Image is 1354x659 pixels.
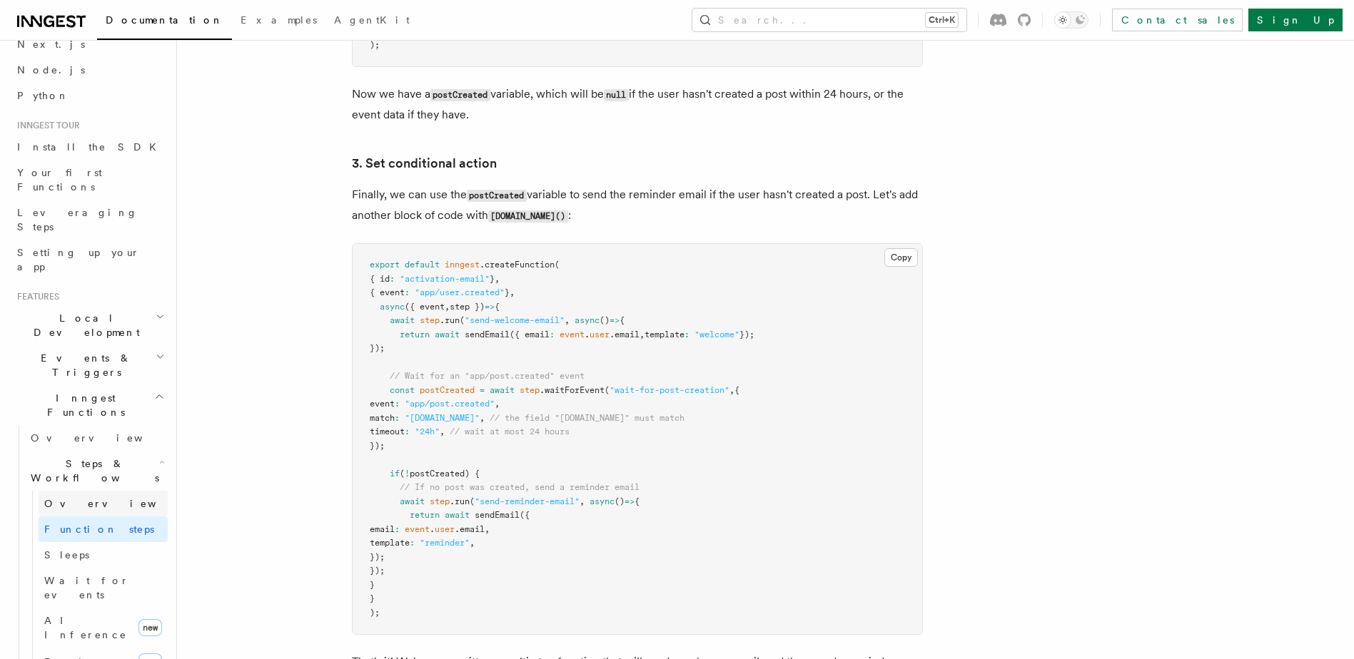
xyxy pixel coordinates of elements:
span: { event [370,287,405,297]
span: "send-reminder-email" [475,496,580,506]
span: Overview [44,498,191,509]
span: postCreated) { [410,469,480,479]
span: : [405,426,410,436]
span: return [410,510,440,520]
span: : [395,524,400,534]
span: user [590,329,610,339]
span: postCreated [420,385,475,395]
span: Documentation [106,14,223,26]
a: Leveraging Steps [11,200,168,240]
span: { id [370,274,390,284]
span: Install the SDK [17,141,165,153]
span: ! [405,469,410,479]
span: await [445,510,470,520]
span: "[DOMAIN_NAME]" [405,413,480,423]
span: Local Development [11,311,156,339]
span: sendEmail [475,510,520,520]
span: Features [11,291,59,302]
span: return [400,329,430,339]
span: Examples [241,14,317,26]
button: Local Development [11,305,168,345]
a: Overview [39,491,168,516]
a: Overview [25,425,168,451]
span: } [370,580,375,590]
span: , [440,426,445,436]
span: () [615,496,625,506]
span: , [640,329,645,339]
span: , [480,413,485,423]
span: ( [470,496,475,506]
button: Toggle dark mode [1054,11,1088,29]
span: Python [17,90,69,101]
span: Events & Triggers [11,351,156,379]
span: => [610,315,620,325]
span: "welcome" [694,329,739,339]
span: }); [370,552,385,562]
span: "app/post.created" [405,399,495,409]
span: await [400,496,425,506]
a: Setting up your app [11,240,168,280]
button: Copy [884,248,918,267]
span: : [405,287,410,297]
span: .run [440,315,460,325]
span: = [480,385,485,395]
span: await [435,329,460,339]
span: Next.js [17,39,85,50]
span: }); [370,566,385,576]
a: Next.js [11,31,168,57]
span: event [370,399,395,409]
span: if [390,469,400,479]
button: Search...Ctrl+K [692,9,966,31]
span: default [405,260,440,270]
span: , [510,287,515,297]
span: } [490,274,495,284]
a: AI Inferencenew [39,608,168,648]
span: inngest [445,260,480,270]
span: const [390,385,415,395]
span: match [370,413,395,423]
span: Your first Functions [17,167,102,193]
span: ( [400,469,405,479]
code: postCreated [467,190,527,202]
a: Wait for events [39,568,168,608]
span: user [435,524,455,534]
code: [DOMAIN_NAME]() [488,210,568,223]
span: new [138,619,162,636]
span: Sleeps [44,549,89,561]
a: Sign Up [1248,9,1343,31]
span: , [495,399,500,409]
span: , [495,274,500,284]
span: , [580,496,585,506]
span: , [445,302,450,312]
span: Setting up your app [17,247,140,272]
span: ); [370,608,380,618]
span: ( [460,315,465,325]
span: Leveraging Steps [17,207,138,233]
span: : [550,329,555,339]
span: "reminder" [420,538,470,548]
a: Contact sales [1112,9,1243,31]
span: step [430,496,450,506]
span: : [395,413,400,423]
span: ( [555,260,560,270]
span: ( [605,385,610,395]
span: .email [610,329,640,339]
span: => [625,496,635,506]
span: export [370,260,400,270]
span: // Wait for an "app/post.created" event [390,371,585,381]
span: timeout [370,426,405,436]
a: 3. Set conditional action [352,153,497,173]
a: AgentKit [325,4,418,39]
span: await [490,385,515,395]
span: , [485,524,490,534]
span: } [505,287,510,297]
span: event [405,524,430,534]
span: }); [370,343,385,353]
span: : [395,399,400,409]
span: Inngest Functions [11,391,154,419]
span: step [420,315,440,325]
code: postCreated [430,89,490,101]
span: Overview [31,432,178,444]
a: Function steps [39,516,168,542]
span: template [645,329,684,339]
